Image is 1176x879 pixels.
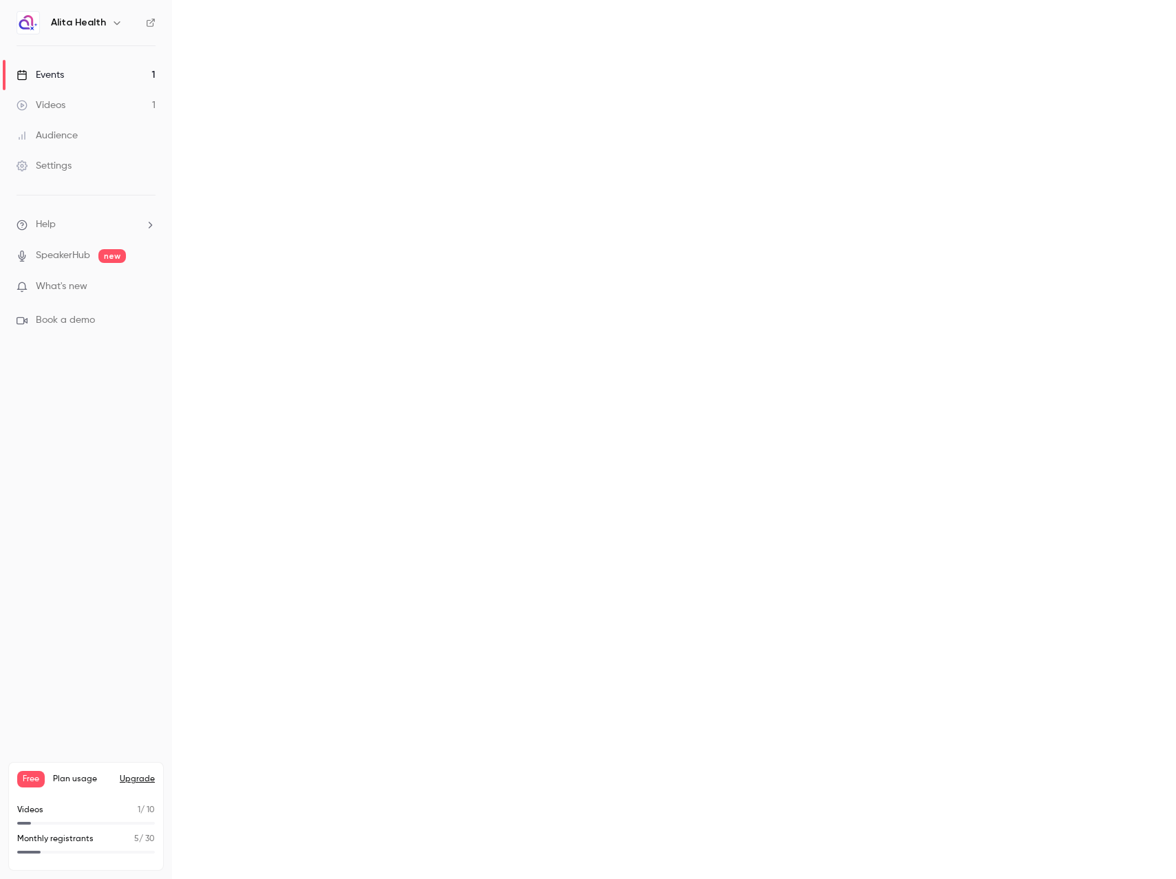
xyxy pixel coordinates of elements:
iframe: Noticeable Trigger [139,281,156,293]
h6: Alita Health [51,16,106,30]
span: Free [17,771,45,787]
p: / 30 [134,833,155,845]
div: Audience [17,129,78,142]
p: / 10 [138,804,155,816]
span: Help [36,218,56,232]
span: 5 [134,835,139,843]
div: Events [17,68,64,82]
div: Settings [17,159,72,173]
p: Videos [17,804,43,816]
button: Upgrade [120,774,155,785]
a: SpeakerHub [36,248,90,263]
p: Monthly registrants [17,833,94,845]
span: Book a demo [36,313,95,328]
span: Plan usage [53,774,111,785]
span: new [98,249,126,263]
img: Alita Health [17,12,39,34]
li: help-dropdown-opener [17,218,156,232]
span: What's new [36,279,87,294]
div: Videos [17,98,65,112]
span: 1 [138,806,140,814]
